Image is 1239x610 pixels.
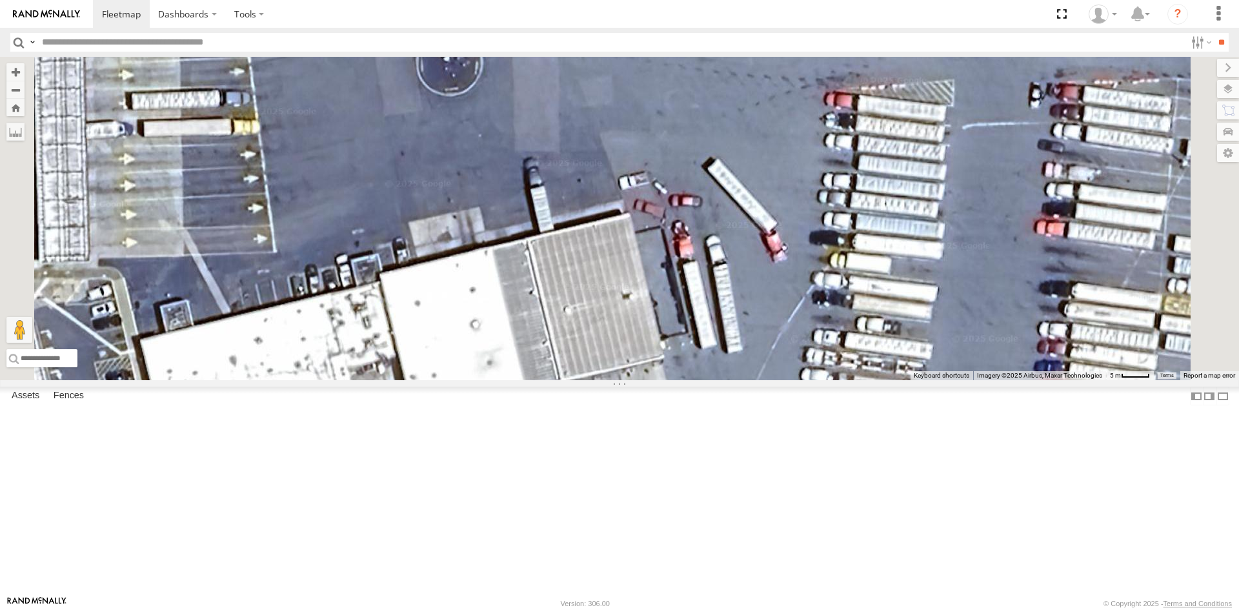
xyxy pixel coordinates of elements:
button: Zoom Home [6,99,25,116]
button: Zoom out [6,81,25,99]
label: Search Filter Options [1186,33,1214,52]
span: 5 m [1110,372,1121,379]
div: © Copyright 2025 - [1103,600,1232,607]
button: Zoom in [6,63,25,81]
label: Dock Summary Table to the Left [1190,387,1203,405]
label: Search Query [27,33,37,52]
a: Terms and Conditions [1163,600,1232,607]
label: Dock Summary Table to the Right [1203,387,1216,405]
a: Report a map error [1184,372,1235,379]
div: Sardor Khadjimedov [1084,5,1122,24]
img: rand-logo.svg [13,10,80,19]
label: Map Settings [1217,144,1239,162]
button: Drag Pegman onto the map to open Street View [6,317,32,343]
span: Imagery ©2025 Airbus, Maxar Technologies [977,372,1102,379]
label: Fences [47,387,90,405]
i: ? [1167,4,1188,25]
button: Map Scale: 5 m per 41 pixels [1106,371,1154,380]
a: Terms (opens in new tab) [1160,373,1174,378]
label: Measure [6,123,25,141]
label: Hide Summary Table [1216,387,1229,405]
a: Visit our Website [7,597,66,610]
div: Version: 306.00 [561,600,610,607]
label: Assets [5,387,46,405]
button: Keyboard shortcuts [914,371,969,380]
